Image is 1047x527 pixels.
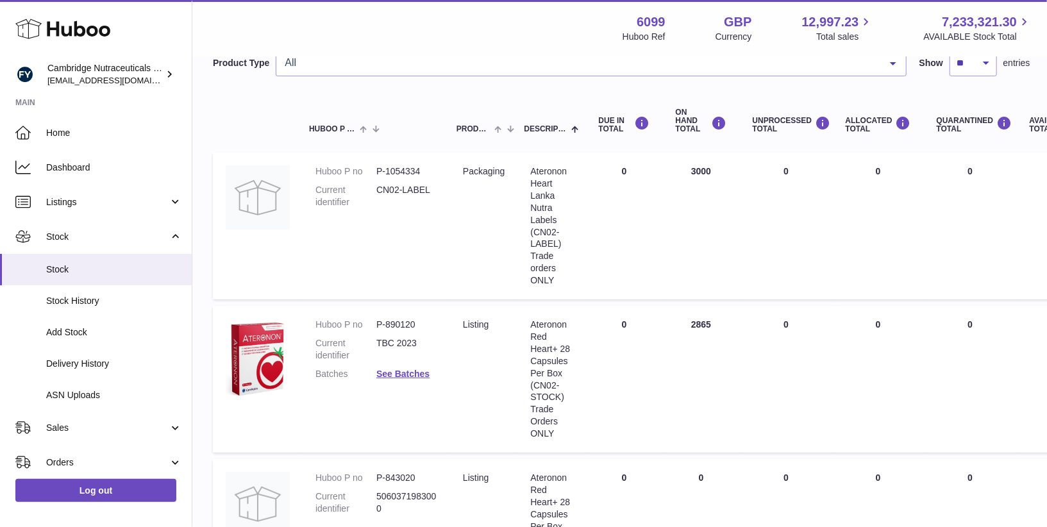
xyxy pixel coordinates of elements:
[1003,57,1030,69] span: entries
[676,108,727,134] div: ON HAND Total
[456,125,491,133] span: Product Type
[315,472,376,484] dt: Huboo P no
[801,13,859,31] span: 12,997.23
[937,116,1004,133] div: QUARANTINED Total
[46,358,182,370] span: Delivery History
[599,116,650,133] div: DUE IN TOTAL
[47,75,188,85] span: [EMAIL_ADDRESS][DOMAIN_NAME]
[376,369,430,379] a: See Batches
[315,165,376,178] dt: Huboo P no
[46,196,169,208] span: Listings
[213,57,269,69] label: Product Type
[463,166,505,176] span: packaging
[463,319,489,330] span: listing
[586,306,663,453] td: 0
[942,13,1017,31] span: 7,233,321.30
[801,13,873,43] a: 12,997.23 Total sales
[226,165,290,230] img: product image
[967,166,973,176] span: 0
[315,368,376,380] dt: Batches
[637,13,666,31] strong: 6099
[376,319,437,331] dd: P-890120
[530,165,573,287] div: Ateronon Heart Lanka Nutra Labels (CN02-LABEL) Trade orders ONLY
[46,127,182,139] span: Home
[15,65,35,84] img: huboo@camnutra.com
[226,319,290,397] img: product image
[46,456,169,469] span: Orders
[46,326,182,339] span: Add Stock
[376,184,437,208] dd: CN02-LABEL
[923,31,1032,43] span: AVAILABLE Stock Total
[530,319,573,440] div: Ateronon Red Heart+ 28 Capsules Per Box (CN02-STOCK) Trade Orders ONLY
[315,184,376,208] dt: Current identifier
[846,116,911,133] div: ALLOCATED Total
[833,306,924,453] td: 0
[833,153,924,299] td: 0
[923,13,1032,43] a: 7,233,321.30 AVAILABLE Stock Total
[623,31,666,43] div: Huboo Ref
[753,116,820,133] div: UNPROCESSED Total
[46,389,182,401] span: ASN Uploads
[47,62,163,87] div: Cambridge Nutraceuticals Ltd
[315,319,376,331] dt: Huboo P no
[46,231,169,243] span: Stock
[967,319,973,330] span: 0
[376,472,437,484] dd: P-843020
[46,162,182,174] span: Dashboard
[315,337,376,362] dt: Current identifier
[15,479,176,502] a: Log out
[663,306,740,453] td: 2865
[740,306,833,453] td: 0
[967,473,973,483] span: 0
[740,153,833,299] td: 0
[315,490,376,515] dt: Current identifier
[724,13,751,31] strong: GBP
[463,473,489,483] span: listing
[281,56,880,69] span: All
[376,490,437,515] dd: 5060371983000
[376,337,437,362] dd: TBC 2023
[46,263,182,276] span: Stock
[716,31,752,43] div: Currency
[376,165,437,178] dd: P-1054334
[46,422,169,434] span: Sales
[524,125,568,133] span: Description
[663,153,740,299] td: 3000
[586,153,663,299] td: 0
[816,31,873,43] span: Total sales
[919,57,943,69] label: Show
[309,125,356,133] span: Huboo P no
[46,295,182,307] span: Stock History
